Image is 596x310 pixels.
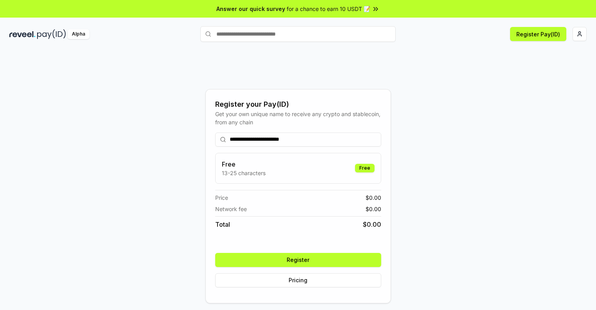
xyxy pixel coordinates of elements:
[9,29,36,39] img: reveel_dark
[366,194,381,202] span: $ 0.00
[68,29,89,39] div: Alpha
[215,194,228,202] span: Price
[222,159,266,169] h3: Free
[363,220,381,229] span: $ 0.00
[215,253,381,267] button: Register
[215,99,381,110] div: Register your Pay(ID)
[215,273,381,287] button: Pricing
[287,5,370,13] span: for a chance to earn 10 USDT 📝
[215,110,381,126] div: Get your own unique name to receive any crypto and stablecoin, from any chain
[510,27,566,41] button: Register Pay(ID)
[37,29,66,39] img: pay_id
[366,205,381,213] span: $ 0.00
[216,5,285,13] span: Answer our quick survey
[222,169,266,177] p: 13-25 characters
[355,164,375,172] div: Free
[215,220,230,229] span: Total
[215,205,247,213] span: Network fee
